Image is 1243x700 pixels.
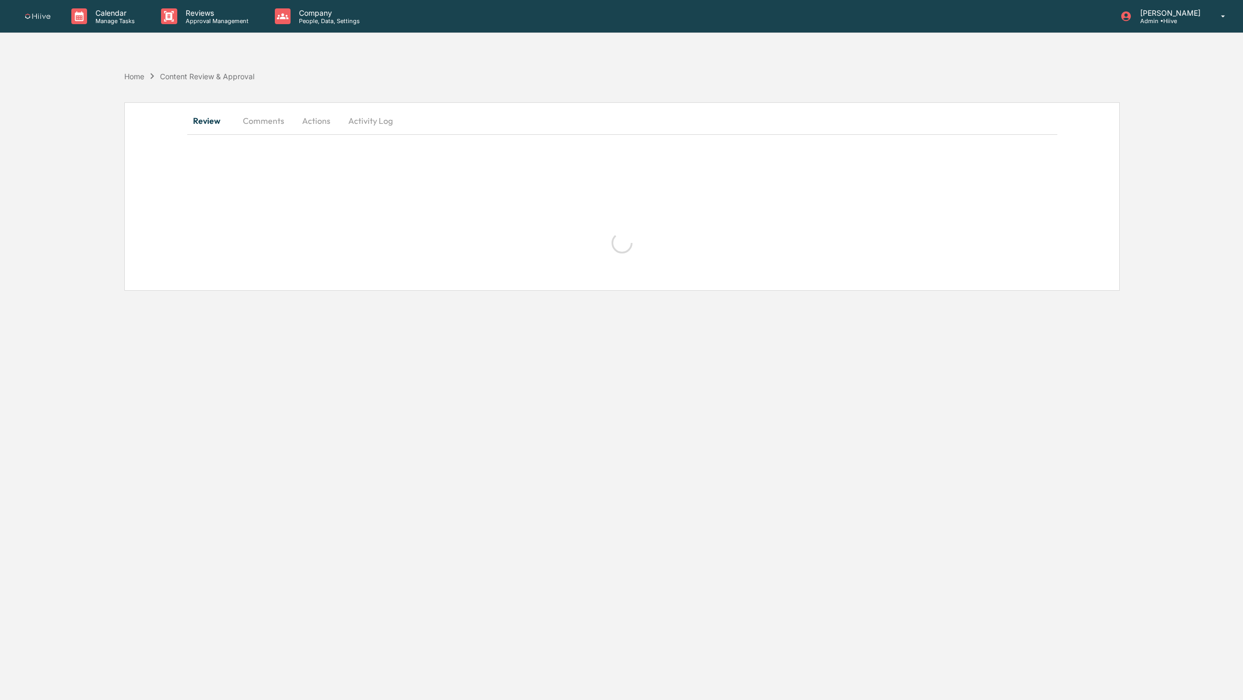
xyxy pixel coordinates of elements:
p: Admin • Hiive [1132,17,1206,25]
img: logo [25,14,50,19]
p: People, Data, Settings [291,17,365,25]
p: Company [291,8,365,17]
p: Calendar [87,8,140,17]
div: Content Review & Approval [160,72,254,81]
div: secondary tabs example [187,108,1057,133]
button: Comments [234,108,293,133]
button: Activity Log [340,108,401,133]
button: Actions [293,108,340,133]
div: Home [124,72,144,81]
p: [PERSON_NAME] [1132,8,1206,17]
p: Reviews [177,8,254,17]
p: Manage Tasks [87,17,140,25]
button: Review [187,108,234,133]
p: Approval Management [177,17,254,25]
